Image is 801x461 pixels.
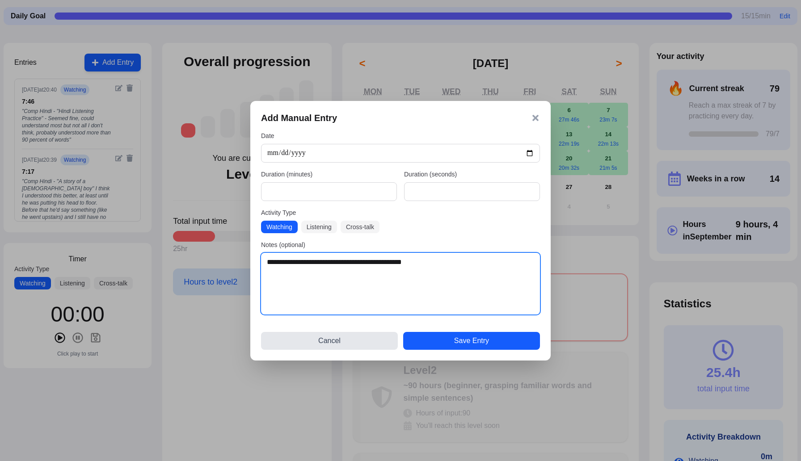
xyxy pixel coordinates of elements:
label: Activity Type [261,208,540,217]
h3: Add Manual Entry [261,112,337,124]
button: Save Entry [403,332,540,350]
label: Duration (minutes) [261,170,397,179]
button: Listening [301,221,337,233]
label: Date [261,131,540,140]
label: Duration (seconds) [404,170,540,179]
button: Cancel [261,332,398,350]
button: Watching [261,221,298,233]
button: Cross-talk [341,221,379,233]
label: Notes (optional) [261,240,540,249]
